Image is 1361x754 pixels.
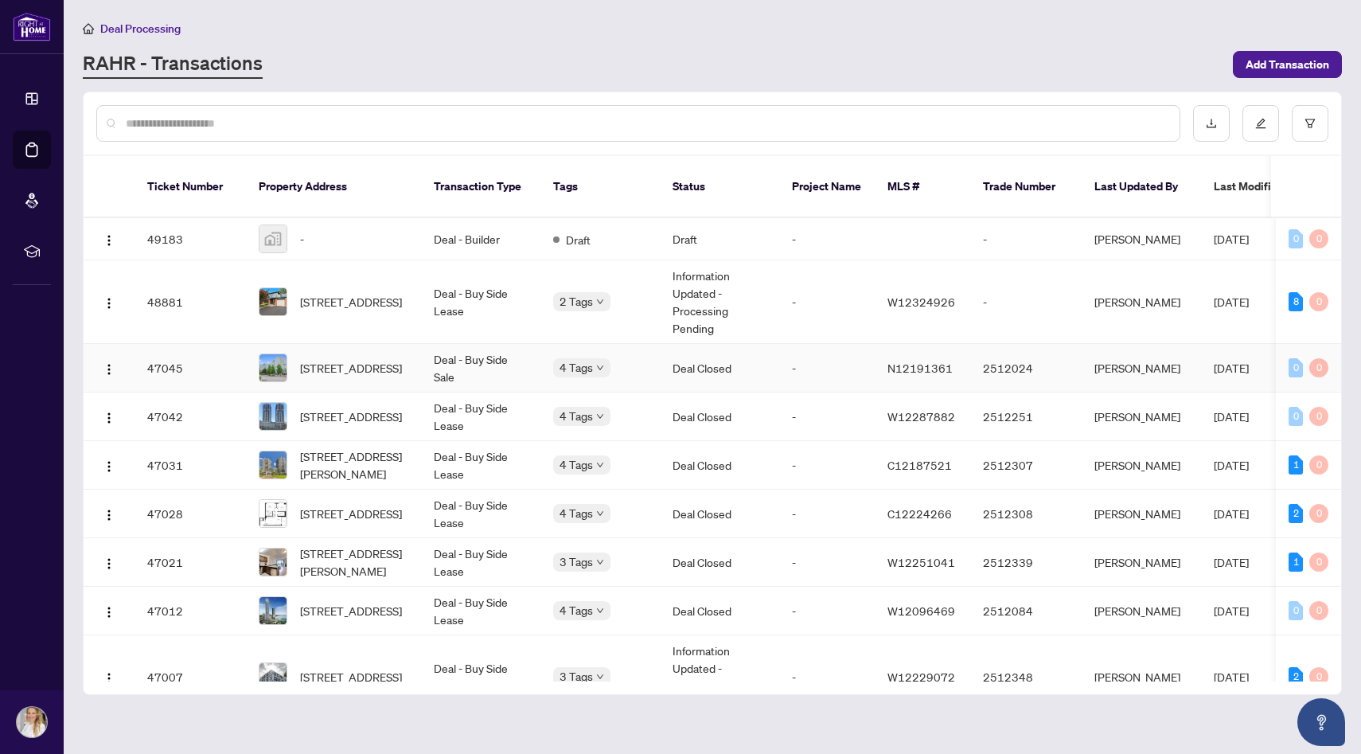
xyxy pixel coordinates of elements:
[779,218,875,260] td: -
[103,557,115,570] img: Logo
[1214,232,1249,246] span: [DATE]
[103,509,115,522] img: Logo
[1214,178,1311,195] span: Last Modified Date
[1289,292,1303,311] div: 8
[135,441,246,490] td: 47031
[259,597,287,624] img: thumbnail-img
[1082,156,1201,218] th: Last Updated By
[540,156,660,218] th: Tags
[560,358,593,377] span: 4 Tags
[135,344,246,393] td: 47045
[300,359,402,377] span: [STREET_ADDRESS]
[779,490,875,538] td: -
[1233,51,1342,78] button: Add Transaction
[300,447,408,482] span: [STREET_ADDRESS][PERSON_NAME]
[96,549,122,575] button: Logo
[259,451,287,479] img: thumbnail-img
[970,587,1082,635] td: 2512084
[887,555,955,569] span: W12251041
[1289,407,1303,426] div: 0
[970,538,1082,587] td: 2512339
[103,460,115,473] img: Logo
[596,364,604,372] span: down
[1082,490,1201,538] td: [PERSON_NAME]
[660,393,779,441] td: Deal Closed
[1289,358,1303,377] div: 0
[135,260,246,344] td: 48881
[779,156,875,218] th: Project Name
[1309,553,1328,572] div: 0
[1309,667,1328,686] div: 0
[560,601,593,619] span: 4 Tags
[1292,105,1328,142] button: filter
[96,355,122,381] button: Logo
[779,587,875,635] td: -
[660,344,779,393] td: Deal Closed
[560,667,593,686] span: 3 Tags
[13,12,51,41] img: logo
[96,598,122,623] button: Logo
[660,538,779,587] td: Deal Closed
[135,393,246,441] td: 47042
[1214,458,1249,472] span: [DATE]
[96,664,122,690] button: Logo
[970,393,1082,441] td: 2512251
[1082,393,1201,441] td: [PERSON_NAME]
[300,545,408,580] span: [STREET_ADDRESS][PERSON_NAME]
[1289,504,1303,523] div: 2
[103,412,115,424] img: Logo
[779,441,875,490] td: -
[887,604,955,618] span: W12096469
[1214,361,1249,375] span: [DATE]
[1289,229,1303,248] div: 0
[259,549,287,576] img: thumbnail-img
[1309,292,1328,311] div: 0
[96,289,122,314] button: Logo
[1082,538,1201,587] td: [PERSON_NAME]
[259,500,287,527] img: thumbnail-img
[887,670,955,684] span: W12229072
[421,490,540,538] td: Deal - Buy Side Lease
[259,663,287,690] img: thumbnail-img
[135,635,246,719] td: 47007
[887,295,955,309] span: W12324926
[970,260,1082,344] td: -
[259,288,287,315] img: thumbnail-img
[259,225,287,252] img: thumbnail-img
[779,635,875,719] td: -
[1214,409,1249,424] span: [DATE]
[1214,506,1249,521] span: [DATE]
[875,156,970,218] th: MLS #
[660,635,779,719] td: Information Updated - Processing Pending
[1309,407,1328,426] div: 0
[96,226,122,252] button: Logo
[259,354,287,381] img: thumbnail-img
[300,668,402,686] span: [STREET_ADDRESS]
[1082,635,1201,719] td: [PERSON_NAME]
[421,156,540,218] th: Transaction Type
[1082,218,1201,260] td: [PERSON_NAME]
[1289,553,1303,572] div: 1
[83,50,263,79] a: RAHR - Transactions
[970,156,1082,218] th: Trade Number
[421,538,540,587] td: Deal - Buy Side Lease
[1082,587,1201,635] td: [PERSON_NAME]
[970,441,1082,490] td: 2512307
[596,558,604,566] span: down
[779,344,875,393] td: -
[1309,601,1328,620] div: 0
[660,260,779,344] td: Information Updated - Processing Pending
[300,293,402,311] span: [STREET_ADDRESS]
[596,461,604,469] span: down
[1246,52,1329,77] span: Add Transaction
[1214,670,1249,684] span: [DATE]
[421,260,540,344] td: Deal - Buy Side Lease
[421,344,540,393] td: Deal - Buy Side Sale
[596,412,604,420] span: down
[660,156,779,218] th: Status
[1214,555,1249,569] span: [DATE]
[1304,118,1316,129] span: filter
[1082,344,1201,393] td: [PERSON_NAME]
[17,707,47,737] img: Profile Icon
[300,505,402,522] span: [STREET_ADDRESS]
